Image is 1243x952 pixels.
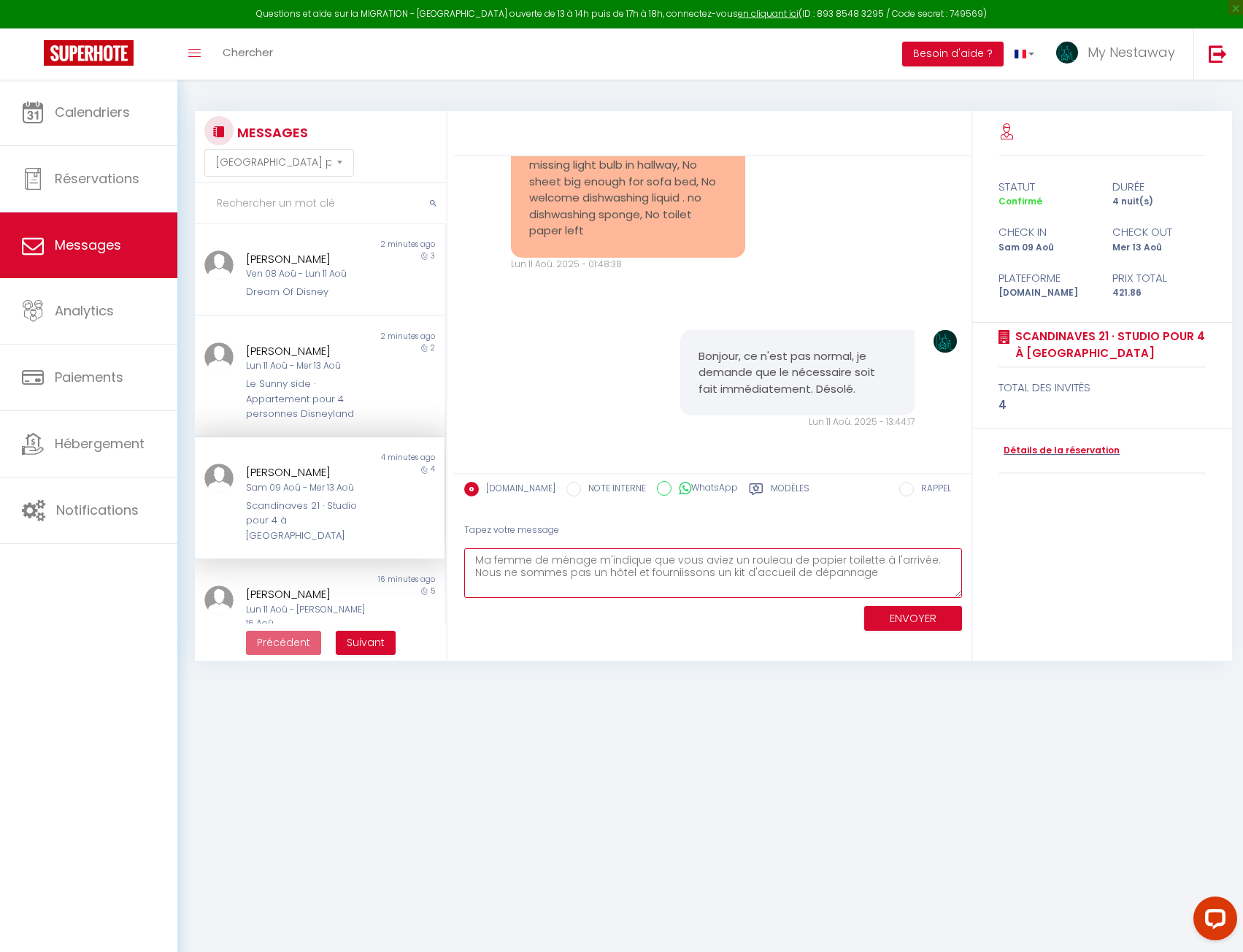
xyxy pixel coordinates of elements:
[246,267,373,281] div: Ven 08 Aoû - Lun 11 Aoû
[55,103,130,121] span: Calendriers
[431,464,435,475] span: 4
[246,631,321,656] button: Previous
[1182,891,1243,952] iframe: LiveChat chat widget
[44,40,134,66] img: Super Booking
[989,241,1102,255] div: Sam 09 Aoû
[998,195,1042,207] span: Confirmé
[1102,178,1215,196] div: durée
[1010,328,1206,362] a: Scandinaves 21 · Studio pour 4 à [GEOGRAPHIC_DATA]
[223,45,273,60] span: Chercher
[195,183,446,224] input: Rechercher un mot clé
[1209,45,1227,63] img: logout
[1102,269,1215,287] div: Prix total
[671,481,738,497] label: WhatsApp
[246,464,373,481] div: [PERSON_NAME]
[902,42,1004,66] button: Besoin d'aide ?
[464,513,962,548] div: Tapez votre message
[320,574,445,586] div: 16 minutes ago
[204,250,234,280] img: ...
[1102,241,1215,255] div: Mer 13 Aoû
[989,178,1102,196] div: statut
[204,586,234,615] img: ...
[320,239,445,250] div: 2 minutes ago
[1088,43,1175,61] span: My Nestaway
[55,236,121,254] span: Messages
[989,269,1102,287] div: Plateforme
[529,75,727,239] pre: We returned back last night and nobody had come and nothing had been addressed No toilet paper, N...
[246,285,373,299] div: Dream Of Disney
[1102,195,1215,209] div: 4 nuit(s)
[55,434,145,453] span: Hébergement
[1045,28,1193,80] a: ... My Nestaway
[320,331,445,342] div: 2 minutes ago
[771,482,809,500] label: Modèles
[998,396,1206,414] div: 4
[1056,42,1078,64] img: ...
[347,635,385,650] span: Suivant
[431,342,435,353] span: 2
[246,499,373,543] div: Scandinaves 21 · Studio pour 4 à [GEOGRAPHIC_DATA]
[431,586,435,596] span: 5
[246,481,373,495] div: Sam 09 Aoû - Mer 13 Aoû
[204,464,234,493] img: ...
[934,330,957,353] img: ...
[1102,286,1215,300] div: 421.86
[55,302,114,320] span: Analytics
[204,342,234,372] img: ...
[55,169,139,188] span: Réservations
[581,482,646,498] label: NOTE INTERNE
[234,116,308,149] h3: MESSAGES
[336,631,396,656] button: Next
[246,342,373,360] div: [PERSON_NAME]
[320,452,445,464] div: 4 minutes ago
[246,377,373,421] div: Le Sunny side · Appartement pour 4 personnes Disneyland
[738,7,798,20] a: en cliquant ici
[511,258,745,272] div: Lun 11 Aoû. 2025 - 01:48:38
[914,482,951,498] label: RAPPEL
[989,286,1102,300] div: [DOMAIN_NAME]
[998,379,1206,396] div: total des invités
[246,250,373,268] div: [PERSON_NAME]
[699,348,896,398] pre: Bonjour, ce n'est pas normal, je demande que le nécessaire soit fait immédiatement. Désolé.
[864,606,962,632] button: ENVOYER
[989,223,1102,241] div: check in
[246,359,373,373] div: Lun 11 Aoû - Mer 13 Aoû
[431,250,435,261] span: 3
[680,415,915,429] div: Lun 11 Aoû. 2025 - 13:44:17
[1102,223,1215,241] div: check out
[56,501,139,519] span: Notifications
[212,28,284,80] a: Chercher
[998,444,1120,458] a: Détails de la réservation
[246,586,373,603] div: [PERSON_NAME]
[55,368,123,386] span: Paiements
[479,482,555,498] label: [DOMAIN_NAME]
[257,635,310,650] span: Précédent
[246,603,373,631] div: Lun 11 Aoû - [PERSON_NAME] 16 Aoû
